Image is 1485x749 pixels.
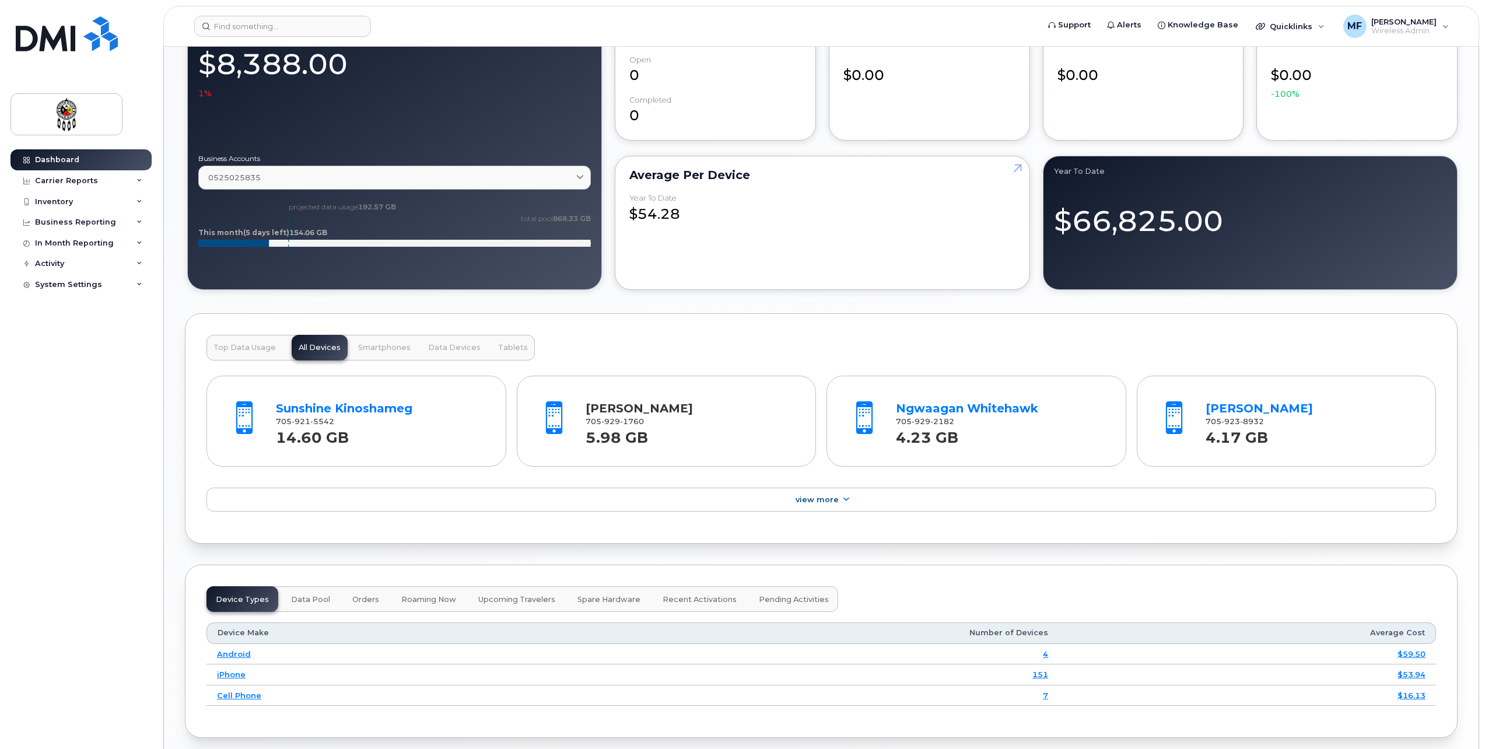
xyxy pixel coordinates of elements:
tspan: This month [198,228,243,237]
div: $66,825.00 [1054,190,1447,241]
span: Recent Activations [663,595,737,604]
span: Alerts [1117,19,1141,31]
span: Data Pool [291,595,330,604]
a: 7 [1043,691,1048,700]
a: [PERSON_NAME] [586,401,693,415]
strong: 5.98 GB [586,422,648,446]
span: 921 [292,417,310,426]
span: Spare Hardware [577,595,640,604]
tspan: 868.33 GB [553,214,591,223]
a: 4 [1043,649,1048,659]
div: Open [629,55,651,64]
span: 923 [1221,417,1240,426]
span: Orders [352,595,379,604]
a: Alerts [1099,13,1150,37]
a: Android [217,649,251,659]
div: Average per Device [629,170,1015,180]
span: MF [1347,19,1362,33]
a: $59.50 [1398,649,1426,659]
span: 929 [912,417,930,426]
a: Ngwaagan Whitehawk [896,401,1038,415]
th: Number of Devices [566,622,1059,643]
strong: 4.17 GB [1206,422,1268,446]
span: Knowledge Base [1168,19,1238,31]
input: Find something... [194,16,371,37]
button: Top Data Usage [206,335,283,360]
tspan: (5 days left) [243,228,289,237]
span: 5542 [310,417,334,426]
button: Tablets [491,335,535,360]
div: $0.00 [1271,55,1443,100]
a: [PERSON_NAME] [1206,401,1313,415]
div: Maigan Fox [1335,15,1457,38]
span: Top Data Usage [213,343,276,352]
div: Quicklinks [1248,15,1333,38]
span: 705 [586,417,644,426]
label: Business Accounts [198,155,591,162]
a: View More [206,488,1436,512]
span: 2182 [930,417,954,426]
span: 0525025835 [208,172,261,183]
span: 8932 [1240,417,1264,426]
th: Average Cost [1059,622,1436,643]
span: Smartphones [358,343,411,352]
button: Data Devices [421,335,488,360]
div: $54.28 [629,194,1015,224]
div: completed [629,96,671,104]
div: $8,388.00 [198,41,591,99]
span: 705 [276,417,334,426]
a: $16.13 [1398,691,1426,700]
button: Smartphones [351,335,418,360]
span: 1% [198,87,212,99]
a: Support [1040,13,1099,37]
span: Upcoming Travelers [478,595,555,604]
a: Knowledge Base [1150,13,1246,37]
span: 1760 [620,417,644,426]
div: $0.00 [1057,55,1230,86]
th: Device Make [206,622,566,643]
span: Support [1058,19,1091,31]
span: Wireless Admin [1371,26,1437,36]
tspan: 154.06 GB [289,228,327,237]
strong: 14.60 GB [276,422,349,446]
a: iPhone [217,670,246,679]
a: Cell Phone [217,691,261,700]
div: 0 [629,96,801,126]
a: 151 [1032,670,1048,679]
div: Year to Date [629,194,677,202]
div: 0 [629,55,801,86]
span: Pending Activities [759,595,829,604]
span: Quicklinks [1270,22,1312,31]
span: Roaming Now [401,595,456,604]
text: projected data usage [289,202,396,211]
span: View More [796,495,839,504]
strong: 4.23 GB [896,422,958,446]
a: $53.94 [1398,670,1426,679]
span: 929 [601,417,620,426]
span: Data Devices [428,343,481,352]
tspan: 192.57 GB [358,202,396,211]
span: -100% [1271,88,1300,100]
div: Year to Date [1054,167,1447,176]
text: total pool [520,214,591,223]
div: $0.00 [843,55,1015,86]
a: 0525025835 [198,166,591,190]
span: Tablets [498,343,528,352]
span: 705 [1206,417,1264,426]
a: Sunshine Kinoshameg [276,401,412,415]
span: [PERSON_NAME] [1371,17,1437,26]
span: 705 [896,417,954,426]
